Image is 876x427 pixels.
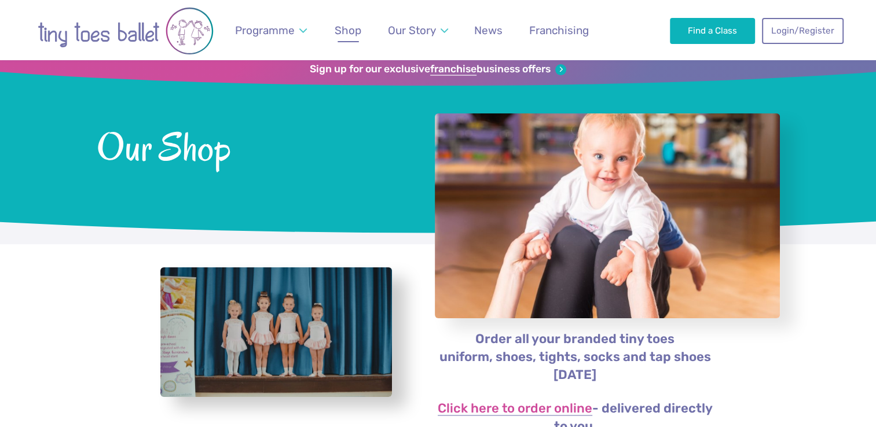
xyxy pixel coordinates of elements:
[382,17,453,44] a: Our Story
[335,24,361,37] span: Shop
[524,17,595,44] a: Franchising
[434,330,716,384] p: Order all your branded tiny toes uniform, shoes, tights, socks and tap shoes [DATE]
[430,63,477,76] strong: franchise
[438,402,592,416] a: Click here to order online
[33,7,218,56] img: tiny toes ballet
[762,18,843,43] a: Login/Register
[529,24,589,37] span: Franchising
[388,24,436,37] span: Our Story
[160,267,392,397] a: View full-size image
[97,122,404,169] span: Our Shop
[310,63,566,76] a: Sign up for our exclusivefranchisebusiness offers
[474,24,503,37] span: News
[670,18,755,43] a: Find a Class
[230,17,313,44] a: Programme
[329,17,367,44] a: Shop
[469,17,508,44] a: News
[235,24,295,37] span: Programme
